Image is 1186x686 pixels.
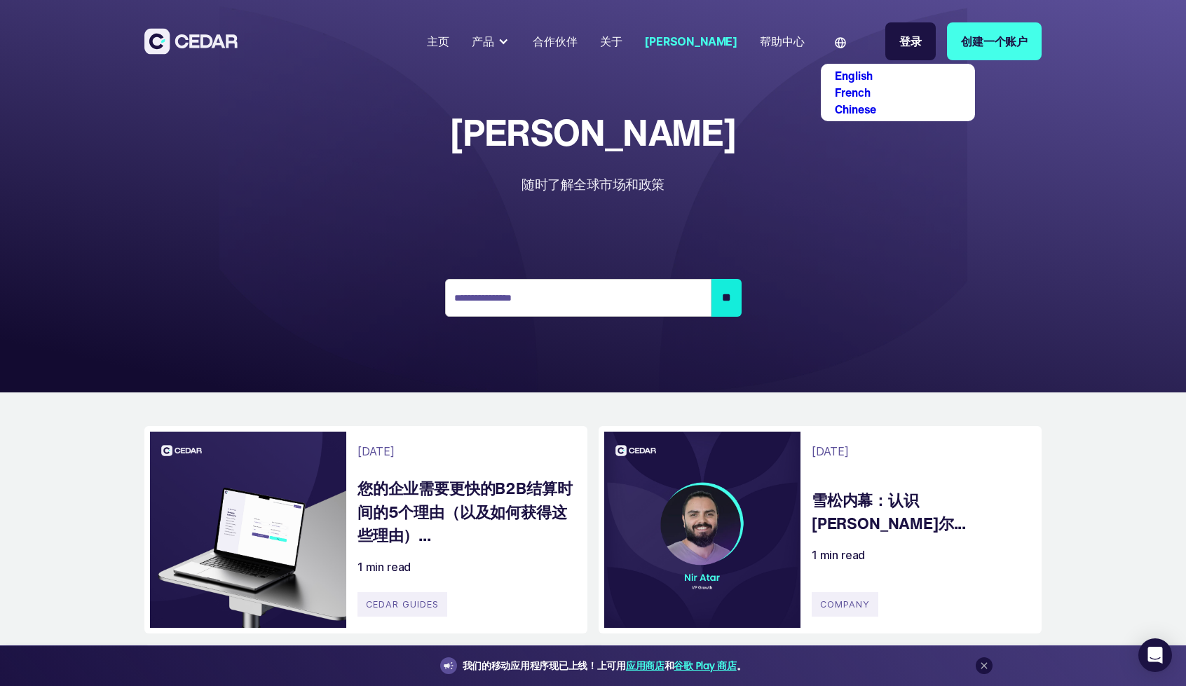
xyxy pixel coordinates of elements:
[1138,638,1172,672] div: Open Intercom Messenger
[835,84,870,101] a: French
[812,488,1028,535] a: 雪松内幕：认识[PERSON_NAME]尔...
[443,660,454,671] img: announcement
[885,22,936,60] a: 登录
[450,112,736,152] span: [PERSON_NAME]
[421,26,455,57] a: 主页
[357,558,411,575] div: 1 min read
[533,33,577,50] div: 合作伙伴
[899,33,922,50] div: 登录
[760,33,804,50] div: 帮助中心
[626,659,664,673] a: 应用商店
[600,33,622,50] div: 关于
[522,176,664,193] span: 随时了解全球市场和政策
[674,659,736,673] a: 谷歌 Play 商店
[466,27,517,55] div: 产品
[427,33,449,50] div: 主页
[472,33,494,50] div: 产品
[835,67,873,84] a: English
[812,592,878,617] div: company
[357,443,395,460] div: [DATE]
[357,476,573,547] a: 您的企业需要更快的B2B结算时间的5个理由（以及如何获得这些理由）...
[835,101,876,118] a: Chinese
[754,26,810,57] a: 帮助中心
[639,26,743,57] a: [PERSON_NAME]
[527,26,582,57] a: 合作伙伴
[357,592,447,617] div: Cedar Guides
[947,22,1042,60] a: 创建一个账户
[812,443,849,460] div: [DATE]
[812,547,865,563] div: 1 min read
[594,26,628,57] a: 关于
[644,33,737,50] div: [PERSON_NAME]
[463,657,747,675] div: 我们的移动应用程序现已上线！上可用 和 。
